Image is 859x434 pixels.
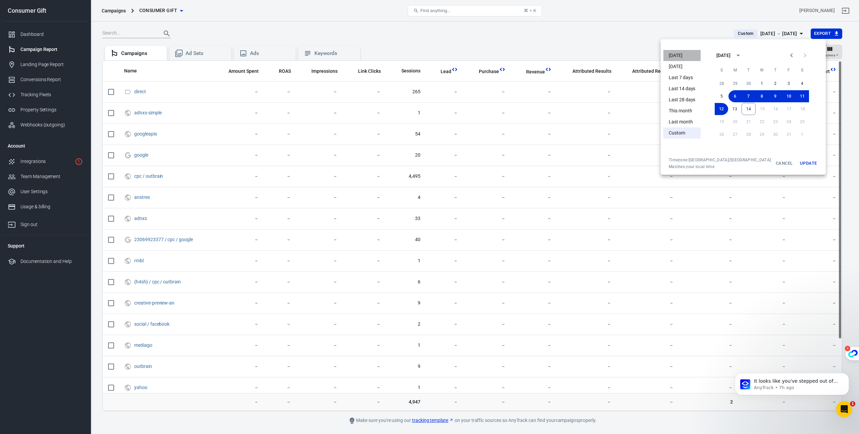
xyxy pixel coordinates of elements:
[773,157,795,169] button: Cancel
[663,94,701,105] li: Last 28 days
[769,90,782,102] button: 9
[663,116,701,127] li: Last month
[663,105,701,116] li: This month
[796,63,808,77] span: Saturday
[782,90,796,102] button: 10
[785,49,798,62] button: Previous month
[783,63,795,77] span: Friday
[743,63,755,77] span: Tuesday
[742,77,755,90] button: 30
[716,63,728,77] span: Sunday
[729,63,741,77] span: Monday
[796,90,809,102] button: 11
[725,359,859,416] iframe: Intercom notifications message
[769,63,781,77] span: Thursday
[663,50,701,61] li: [DATE]
[728,77,742,90] button: 29
[728,103,742,115] button: 13
[798,157,819,169] button: Update
[755,77,769,90] button: 1
[755,90,769,102] button: 8
[663,83,701,94] li: Last 14 days
[669,157,771,163] div: Timezone: [GEOGRAPHIC_DATA]/[GEOGRAPHIC_DATA]
[663,127,701,139] li: Custom
[732,50,744,61] button: calendar view is open, switch to year view
[715,103,728,115] button: 12
[663,61,701,72] li: [DATE]
[782,77,796,90] button: 3
[715,90,728,102] button: 5
[742,103,756,115] button: 14
[796,77,809,90] button: 4
[850,401,855,406] span: 1
[715,77,728,90] button: 28
[716,52,730,59] div: [DATE]
[728,90,742,102] button: 6
[742,90,755,102] button: 7
[756,63,768,77] span: Wednesday
[836,401,852,417] iframe: Intercom live chat
[769,77,782,90] button: 2
[663,72,701,83] li: Last 7 days
[669,164,771,169] span: Matches your local time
